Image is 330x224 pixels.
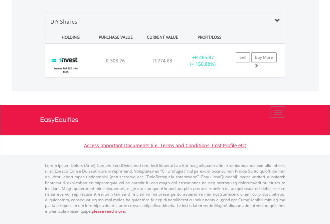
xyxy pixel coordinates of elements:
[84,142,246,149] a: Access Important Documents (i.e. Terms and Conditions, Cost Profile etc)
[40,105,290,135] a: EasyEquities
[236,52,250,62] a: Sell
[251,52,277,62] a: Buy More
[195,54,214,60] span: R 465.87
[92,208,126,214] a: please read more:
[187,31,232,43] div: PROFIT/LOSS
[50,18,77,25] span: DIY Shares
[49,52,82,76] img: TFSA.ETF5IT.png
[106,57,125,64] span: R 308.76
[93,31,138,43] div: PURCHASE VALUE
[140,31,185,43] div: CURRENT VALUE
[46,31,91,43] div: HOLDING
[153,57,172,64] span: R 774.63
[182,54,224,67] div: + (+ 150.88%)
[45,163,285,214] p: Lorem Ipsum Dolors (Ame) Con a/e SeddOeiusmod tem InciDiduntut Lab Etd mag aliquaen admin veniamq...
